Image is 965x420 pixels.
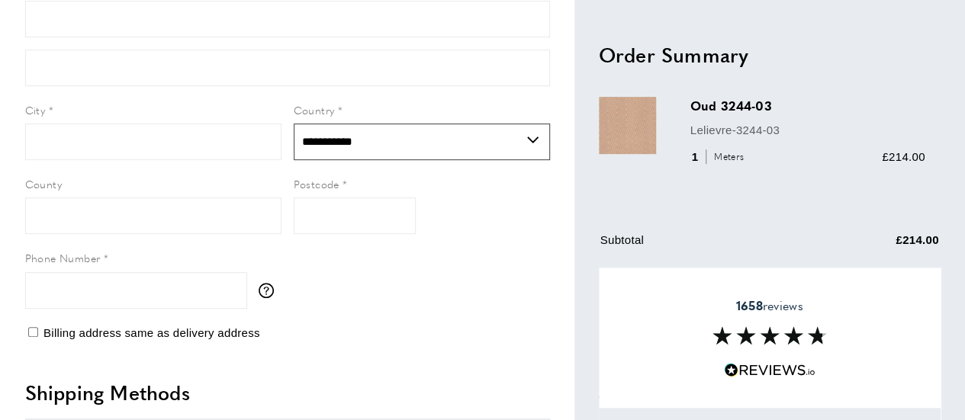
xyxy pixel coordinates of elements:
[690,148,749,166] div: 1
[259,283,281,298] button: More information
[599,41,941,69] h2: Order Summary
[735,298,803,313] span: reviews
[806,231,939,261] td: £214.00
[599,98,656,155] img: Oud 3244-03
[882,150,925,163] span: £214.00
[25,379,550,406] h2: Shipping Methods
[712,326,827,345] img: Reviews section
[806,264,939,293] td: £0.00
[724,363,815,377] img: Reviews.io 5 stars
[600,264,805,293] td: Shipping
[28,327,38,337] input: Billing address same as delivery address
[43,326,260,339] span: Billing address same as delivery address
[294,102,335,117] span: Country
[600,231,805,261] td: Subtotal
[25,250,101,265] span: Phone Number
[706,150,748,165] span: Meters
[25,102,46,117] span: City
[690,121,925,139] p: Lelievre-3244-03
[735,297,762,314] strong: 1658
[690,98,925,115] h3: Oud 3244-03
[294,176,339,191] span: Postcode
[25,176,62,191] span: County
